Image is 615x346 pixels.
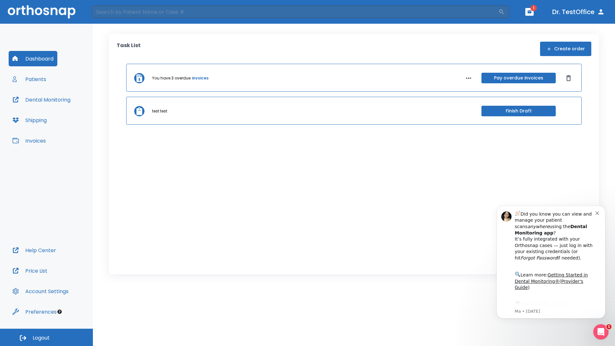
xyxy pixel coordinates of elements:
[530,5,537,11] span: 1
[9,92,74,107] button: Dental Monitoring
[9,263,51,278] button: Price List
[192,75,209,81] a: invoices
[109,14,114,19] button: Dismiss notification
[9,243,60,258] button: Help Center
[9,51,57,66] button: Dashboard
[8,5,76,18] img: Orthosnap
[92,5,498,18] input: Search by Patient Name or Case #
[487,196,615,329] iframe: Intercom notifications message
[28,104,109,137] div: Download the app: | ​ Let us know if you need help getting started!
[28,112,109,118] p: Message from Ma, sent 1w ago
[593,324,609,340] iframe: Intercom live chat
[550,6,607,18] button: Dr. TestOffice
[563,73,574,83] button: Dismiss
[57,309,62,315] div: Tooltip anchor
[540,42,591,56] button: Create order
[117,42,141,56] p: Task List
[606,324,611,329] span: 1
[152,108,167,114] p: test test
[481,73,556,83] button: Pay overdue invoices
[33,334,50,342] span: Logout
[9,71,50,87] button: Patients
[9,133,50,148] button: Invoices
[28,106,85,118] a: App Store
[9,284,72,299] button: Account Settings
[9,304,61,319] button: Preferences
[9,112,51,128] button: Shipping
[152,75,191,81] p: You have 3 overdue
[481,106,556,116] button: Finish Draft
